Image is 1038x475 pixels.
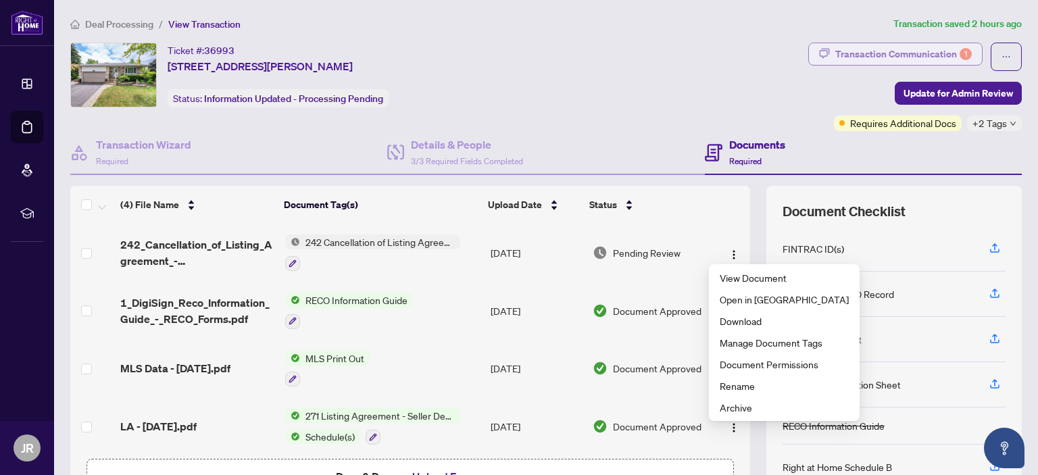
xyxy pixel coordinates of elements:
th: Upload Date [483,186,583,224]
button: Logo [723,242,745,264]
img: Status Icon [285,351,300,366]
li: / [159,16,163,32]
span: [STREET_ADDRESS][PERSON_NAME] [168,58,353,74]
span: Document Approved [613,303,701,318]
button: Open asap [984,428,1024,468]
td: [DATE] [485,282,587,340]
img: Status Icon [285,234,300,249]
img: IMG-E12181711_1.jpg [71,43,156,107]
span: Archive [720,400,849,415]
span: MLS Data - [DATE].pdf [120,360,230,376]
span: 242 Cancellation of Listing Agreement - Authority to Offer for Sale [300,234,460,249]
button: Status Icon242 Cancellation of Listing Agreement - Authority to Offer for Sale [285,234,460,271]
span: Download [720,314,849,328]
span: View Document [720,270,849,285]
button: Update for Admin Review [895,82,1022,105]
div: FINTRAC ID(s) [783,241,844,256]
div: Status: [168,89,389,107]
th: (4) File Name [115,186,278,224]
button: Transaction Communication1 [808,43,983,66]
span: Document Approved [613,361,701,376]
th: Document Tag(s) [278,186,483,224]
div: Transaction Communication [835,43,972,65]
span: ellipsis [1002,52,1011,61]
h4: Documents [729,136,785,153]
span: Document Permissions [720,357,849,372]
button: Status IconMLS Print Out [285,351,370,387]
span: Requires Additional Docs [850,116,956,130]
span: Required [96,156,128,166]
span: RECO Information Guide [300,293,413,307]
th: Status [584,186,710,224]
td: [DATE] [485,397,587,455]
h4: Transaction Wizard [96,136,191,153]
img: Status Icon [285,293,300,307]
span: Open in [GEOGRAPHIC_DATA] [720,292,849,307]
span: 242_Cancellation_of_Listing_Agreement_-_Authority_to_Offer_for_Sale_-_PropTx-OREA_2025-08-31_08_3... [120,236,274,269]
div: Right at Home Schedule B [783,459,892,474]
span: Manage Document Tags [720,335,849,350]
span: Status [589,197,617,212]
span: down [1010,120,1016,127]
img: Document Status [593,303,608,318]
span: (4) File Name [120,197,179,212]
button: Status IconRECO Information Guide [285,293,413,329]
span: Upload Date [488,197,542,212]
span: View Transaction [168,18,241,30]
span: Update for Admin Review [904,82,1013,104]
span: 1_DigiSign_Reco_Information_Guide_-_RECO_Forms.pdf [120,295,274,327]
div: Ticket #: [168,43,234,58]
button: Logo [723,416,745,437]
span: Schedule(s) [300,429,360,444]
img: Logo [728,422,739,433]
img: logo [11,10,43,35]
span: MLS Print Out [300,351,370,366]
span: 3/3 Required Fields Completed [411,156,523,166]
img: Document Status [593,419,608,434]
img: Document Status [593,245,608,260]
span: Document Approved [613,419,701,434]
img: Status Icon [285,429,300,444]
span: home [70,20,80,29]
span: 36993 [204,45,234,57]
span: Pending Review [613,245,681,260]
span: LA - [DATE].pdf [120,418,197,434]
span: Deal Processing [85,18,153,30]
span: 271 Listing Agreement - Seller Designated Representation Agreement Authority to Offer for Sale [300,408,460,423]
article: Transaction saved 2 hours ago [893,16,1022,32]
td: [DATE] [485,340,587,398]
img: Document Status [593,361,608,376]
img: Logo [728,249,739,260]
span: +2 Tags [972,116,1007,131]
button: Status Icon271 Listing Agreement - Seller Designated Representation Agreement Authority to Offer ... [285,408,460,445]
div: RECO Information Guide [783,418,885,433]
td: [DATE] [485,224,587,282]
h4: Details & People [411,136,523,153]
span: Required [729,156,762,166]
div: 1 [960,48,972,60]
img: Status Icon [285,408,300,423]
span: Rename [720,378,849,393]
span: Document Checklist [783,202,906,221]
span: JR [21,439,34,457]
span: Information Updated - Processing Pending [204,93,383,105]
